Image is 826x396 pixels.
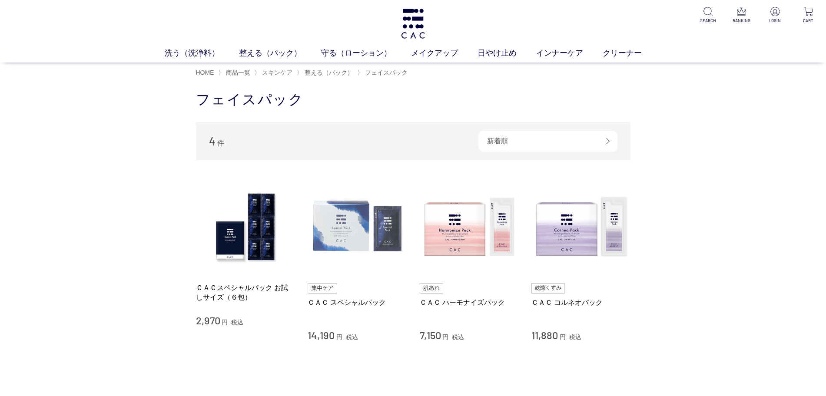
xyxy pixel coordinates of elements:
[308,178,407,277] img: ＣＡＣ スペシャルパック
[357,69,410,77] li: 〉
[346,333,358,340] span: 税込
[363,69,408,76] a: フェイスパック
[196,90,630,109] h1: フェイスパック
[420,329,441,341] span: 7,150
[224,69,250,76] a: 商品一覧
[798,7,819,24] a: CART
[536,47,603,59] a: インナーケア
[420,283,443,294] img: 肌あれ
[165,47,239,59] a: 洗う（洗浄料）
[569,333,581,340] span: 税込
[308,298,407,307] a: ＣＡＣ スペシャルパック
[603,47,661,59] a: クリーナー
[531,178,630,277] img: ＣＡＣ コルネオパック
[305,69,353,76] span: 整える（パック）
[239,47,321,59] a: 整える（パック）
[336,333,342,340] span: 円
[231,319,243,326] span: 税込
[260,69,292,76] a: スキンケア
[308,283,337,294] img: 集中ケア
[420,298,519,307] a: ＣＡＣ ハーモナイズパック
[308,329,335,341] span: 14,190
[226,69,250,76] span: 商品一覧
[217,139,224,147] span: 件
[222,319,228,326] span: 円
[196,314,220,327] span: 2,970
[731,7,752,24] a: RANKING
[442,333,448,340] span: 円
[697,17,719,24] p: SEARCH
[321,47,411,59] a: 守る（ローション）
[209,134,216,148] span: 4
[365,69,408,76] span: フェイスパック
[697,7,719,24] a: SEARCH
[420,178,519,277] img: ＣＡＣ ハーモナイズパック
[531,298,630,307] a: ＣＡＣ コルネオパック
[303,69,353,76] a: 整える（パック）
[411,47,478,59] a: メイクアップ
[478,47,536,59] a: 日やけ止め
[731,17,752,24] p: RANKING
[531,283,565,294] img: 乾燥くすみ
[254,69,295,77] li: 〉
[764,17,786,24] p: LOGIN
[764,7,786,24] a: LOGIN
[478,131,617,152] div: 新着順
[798,17,819,24] p: CART
[297,69,355,77] li: 〉
[196,283,295,302] a: ＣＡＣスペシャルパック お試しサイズ（６包）
[400,9,426,39] img: logo
[196,69,214,76] a: HOME
[218,69,252,77] li: 〉
[560,333,566,340] span: 円
[452,333,464,340] span: 税込
[196,178,295,277] img: ＣＡＣスペシャルパック お試しサイズ（６包）
[262,69,292,76] span: スキンケア
[531,329,558,341] span: 11,880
